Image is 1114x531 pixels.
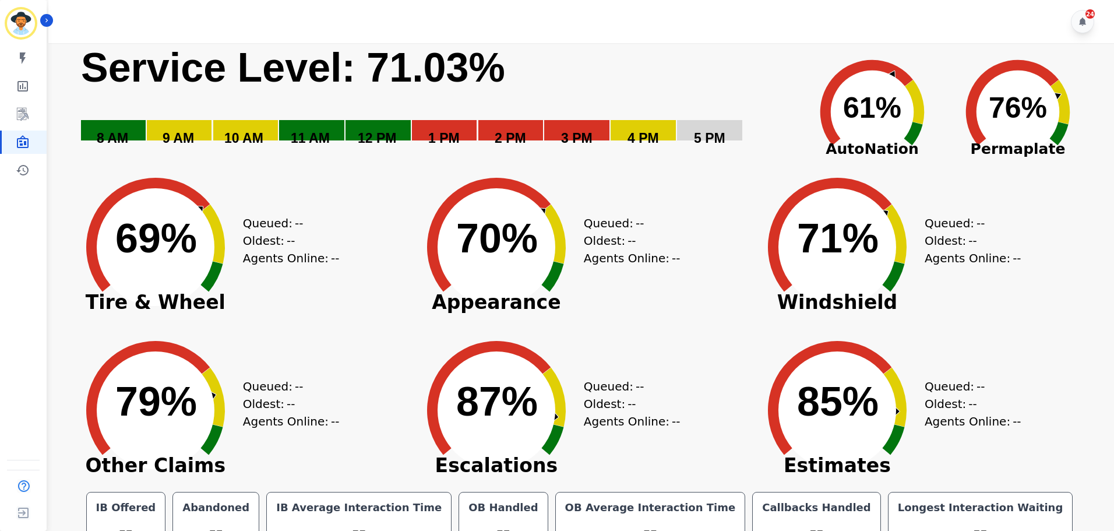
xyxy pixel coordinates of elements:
[274,500,444,516] div: IB Average Interaction Time
[896,500,1066,516] div: Longest Interaction Waiting
[694,131,725,146] text: 5 PM
[925,214,1012,232] div: Queued:
[584,249,683,267] div: Agents Online:
[180,500,252,516] div: Abandoned
[563,500,738,516] div: OB Average Interaction Time
[68,460,243,472] span: Other Claims
[243,378,330,395] div: Queued:
[750,297,925,308] span: Windshield
[1013,249,1021,267] span: --
[989,92,1047,124] text: 76%
[295,378,303,395] span: --
[760,500,873,516] div: Callbacks Handled
[243,413,342,430] div: Agents Online:
[627,232,636,249] span: --
[672,249,680,267] span: --
[81,45,505,90] text: Service Level: 71.03%
[1013,413,1021,430] span: --
[97,131,128,146] text: 8 AM
[584,214,671,232] div: Queued:
[627,395,636,413] span: --
[115,379,197,424] text: 79%
[456,216,538,261] text: 70%
[925,378,1012,395] div: Queued:
[945,138,1091,160] span: Permaplate
[7,9,35,37] img: Bordered avatar
[358,131,396,146] text: 12 PM
[797,216,879,261] text: 71%
[287,395,295,413] span: --
[428,131,460,146] text: 1 PM
[115,216,197,261] text: 69%
[243,214,330,232] div: Queued:
[243,232,330,249] div: Oldest:
[799,138,945,160] span: AutoNation
[968,395,976,413] span: --
[636,214,644,232] span: --
[584,395,671,413] div: Oldest:
[243,395,330,413] div: Oldest:
[976,214,985,232] span: --
[466,500,540,516] div: OB Handled
[94,500,158,516] div: IB Offered
[968,232,976,249] span: --
[584,232,671,249] div: Oldest:
[287,232,295,249] span: --
[925,232,1012,249] div: Oldest:
[68,297,243,308] span: Tire & Wheel
[331,413,339,430] span: --
[843,92,901,124] text: 61%
[1085,9,1095,19] div: 24
[291,131,330,146] text: 11 AM
[243,249,342,267] div: Agents Online:
[672,413,680,430] span: --
[495,131,526,146] text: 2 PM
[627,131,659,146] text: 4 PM
[331,249,339,267] span: --
[925,395,1012,413] div: Oldest:
[295,214,303,232] span: --
[409,297,584,308] span: Appearance
[797,379,879,424] text: 85%
[750,460,925,472] span: Estimates
[584,378,671,395] div: Queued:
[80,43,797,163] svg: Service Level: 0%
[584,413,683,430] div: Agents Online:
[224,131,263,146] text: 10 AM
[925,249,1024,267] div: Agents Online:
[636,378,644,395] span: --
[163,131,194,146] text: 9 AM
[456,379,538,424] text: 87%
[925,413,1024,430] div: Agents Online:
[561,131,593,146] text: 3 PM
[976,378,985,395] span: --
[409,460,584,472] span: Escalations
